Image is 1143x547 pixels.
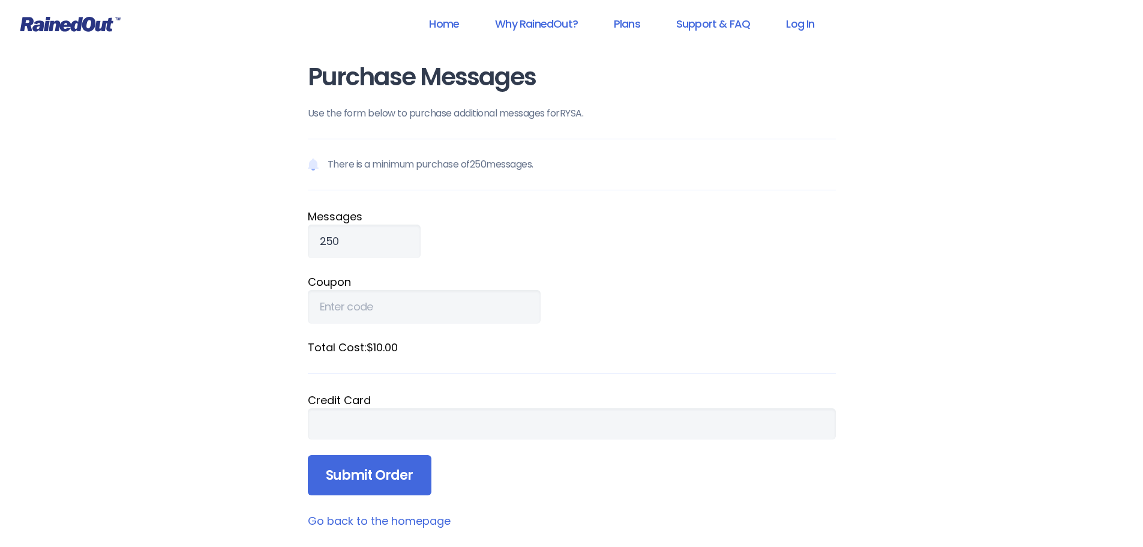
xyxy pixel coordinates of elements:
label: Coupon [308,274,836,290]
input: Submit Order [308,455,431,496]
a: Plans [598,10,656,37]
a: Go back to the homepage [308,513,451,528]
iframe: Secure payment input frame [320,417,824,431]
p: There is a minimum purchase of 250 messages. [308,139,836,190]
a: Why RainedOut? [479,10,593,37]
a: Home [413,10,475,37]
a: Support & FAQ [661,10,766,37]
p: Use the form below to purchase additional messages for RYSA . [308,106,836,121]
h1: Purchase Messages [308,64,836,91]
div: Credit Card [308,392,836,408]
label: Message s [308,208,836,225]
a: Log In [770,10,830,37]
label: Total Cost: $10.00 [308,339,836,355]
input: Qty [308,225,421,258]
img: Notification icon [308,157,319,172]
input: Enter code [308,290,541,324]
